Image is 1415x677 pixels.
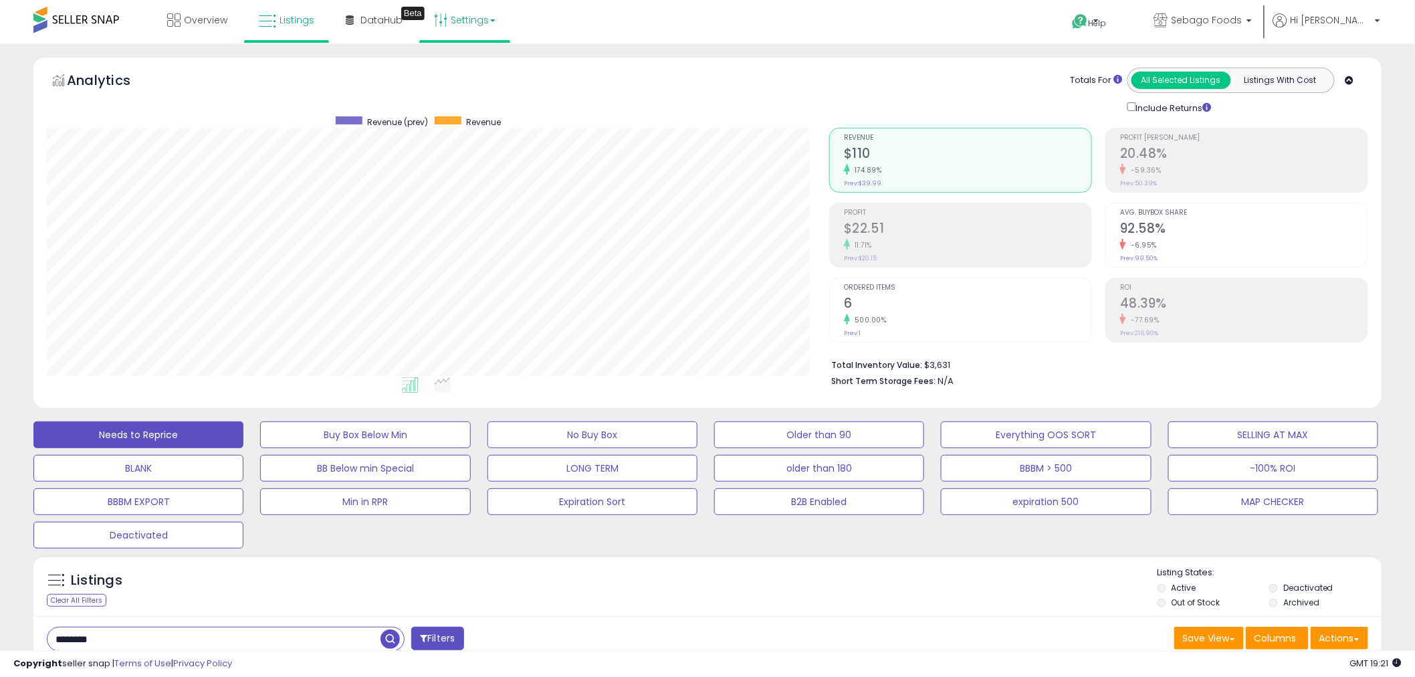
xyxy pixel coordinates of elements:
button: Min in RPR [260,488,470,515]
h2: $22.51 [844,221,1091,239]
h2: 48.39% [1120,296,1368,314]
small: Prev: 99.50% [1120,254,1158,262]
small: Prev: 216.90% [1120,329,1158,337]
h2: 20.48% [1120,146,1368,164]
label: Out of Stock [1172,597,1220,608]
h2: 92.58% [1120,221,1368,239]
button: Expiration Sort [487,488,697,515]
button: Columns [1246,627,1309,650]
button: B2B Enabled [714,488,924,515]
button: Filters [411,627,463,650]
label: Archived [1283,597,1319,608]
span: Listings [280,13,314,27]
label: Deactivated [1283,582,1333,593]
span: Avg. Buybox Share [1120,209,1368,217]
i: Get Help [1072,13,1089,30]
strong: Copyright [13,657,62,670]
span: N/A [938,375,954,387]
small: 500.00% [850,315,887,325]
button: BLANK [33,455,243,482]
button: expiration 500 [941,488,1151,515]
h2: 6 [844,296,1091,314]
small: -77.69% [1126,315,1160,325]
span: Sebago Foods [1172,13,1242,27]
span: DataHub [360,13,403,27]
span: Revenue (prev) [367,116,428,128]
span: Overview [184,13,227,27]
small: Prev: $39.99 [844,179,881,187]
b: Short Term Storage Fees: [831,375,936,387]
h5: Listings [71,571,122,590]
button: Listings With Cost [1230,72,1330,89]
span: 2025-10-13 19:21 GMT [1350,657,1402,670]
small: Prev: $20.15 [844,254,877,262]
button: Older than 90 [714,421,924,448]
small: 174.89% [850,165,882,175]
small: -6.95% [1126,240,1157,250]
h2: $110 [844,146,1091,164]
button: BB Below min Special [260,455,470,482]
span: Revenue [844,134,1091,142]
button: All Selected Listings [1131,72,1231,89]
span: Columns [1255,632,1297,645]
div: Tooltip anchor [401,7,425,20]
div: Include Returns [1117,100,1228,114]
button: Deactivated [33,522,243,549]
small: Prev: 1 [844,329,861,337]
div: seller snap | | [13,658,232,670]
a: Terms of Use [114,657,171,670]
li: $3,631 [831,356,1358,372]
span: ROI [1120,284,1368,292]
small: 11.71% [850,240,872,250]
div: Clear All Filters [47,594,106,607]
button: Actions [1311,627,1368,650]
small: -59.36% [1126,165,1162,175]
label: Active [1172,582,1196,593]
b: Total Inventory Value: [831,359,922,371]
button: older than 180 [714,455,924,482]
span: Help [1089,17,1107,29]
span: Hi [PERSON_NAME] [1291,13,1371,27]
span: Profit [844,209,1091,217]
div: Totals For [1071,74,1123,87]
button: BBBM > 500 [941,455,1151,482]
button: SELLING AT MAX [1168,421,1378,448]
a: Privacy Policy [173,657,232,670]
button: LONG TERM [487,455,697,482]
a: Help [1062,3,1133,43]
span: Revenue [466,116,501,128]
button: BBBM EXPORT [33,488,243,515]
small: Prev: 50.39% [1120,179,1157,187]
span: Profit [PERSON_NAME] [1120,134,1368,142]
button: No Buy Box [487,421,697,448]
span: Ordered Items [844,284,1091,292]
a: Hi [PERSON_NAME] [1273,13,1380,43]
button: Needs to Reprice [33,421,243,448]
button: Buy Box Below Min [260,421,470,448]
button: Save View [1174,627,1244,650]
button: -100% ROI [1168,455,1378,482]
button: MAP CHECKER [1168,488,1378,515]
h5: Analytics [67,71,156,93]
p: Listing States: [1158,567,1382,579]
button: Everything OOS SORT [941,421,1151,448]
